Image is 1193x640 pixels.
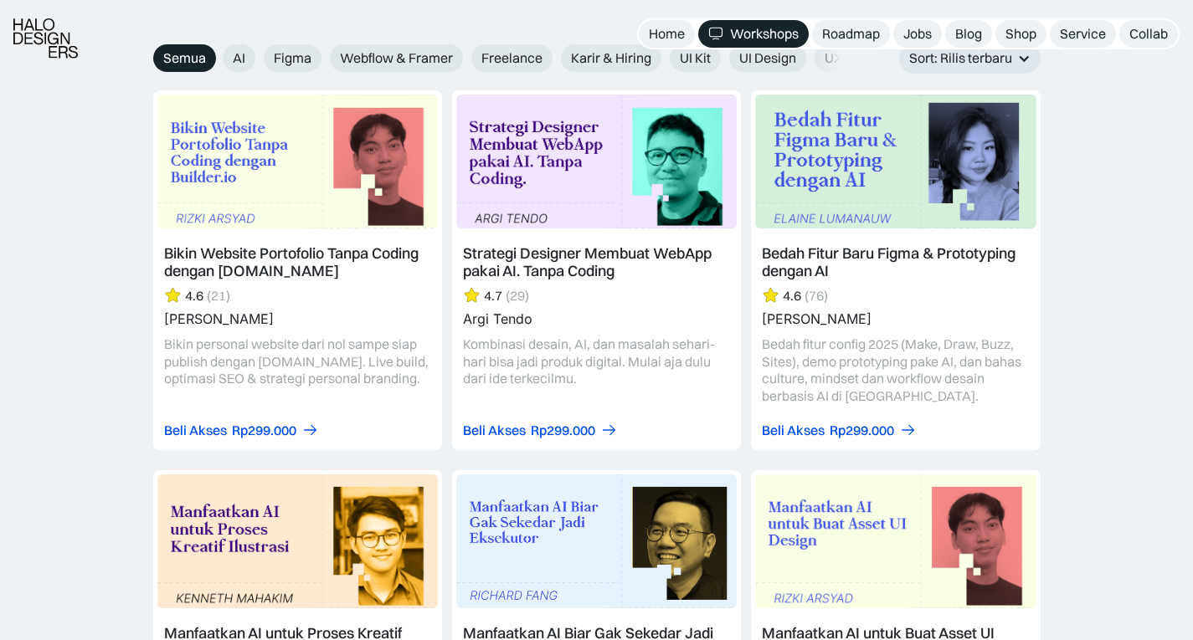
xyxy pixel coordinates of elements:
[1060,25,1106,43] div: Service
[274,49,311,67] span: Figma
[945,20,992,48] a: Blog
[153,44,848,72] form: Email Form
[730,25,799,43] div: Workshops
[639,20,695,48] a: Home
[1050,20,1116,48] a: Service
[1005,25,1036,43] div: Shop
[233,49,245,67] span: AI
[463,422,618,439] a: Beli AksesRp299.000
[649,25,685,43] div: Home
[739,49,796,67] span: UI Design
[955,25,982,43] div: Blog
[899,43,1041,74] div: Sort: Rilis terbaru
[531,422,595,439] div: Rp299.000
[232,422,296,439] div: Rp299.000
[762,422,825,439] div: Beli Akses
[893,20,942,48] a: Jobs
[481,49,543,67] span: Freelance
[830,422,894,439] div: Rp299.000
[825,49,887,67] span: UX Design
[909,49,1012,67] div: Sort: Rilis terbaru
[1129,25,1168,43] div: Collab
[698,20,809,48] a: Workshops
[1119,20,1178,48] a: Collab
[822,25,880,43] div: Roadmap
[995,20,1046,48] a: Shop
[903,25,932,43] div: Jobs
[812,20,890,48] a: Roadmap
[340,49,453,67] span: Webflow & Framer
[164,422,319,439] a: Beli AksesRp299.000
[680,49,711,67] span: UI Kit
[762,422,917,439] a: Beli AksesRp299.000
[164,422,227,439] div: Beli Akses
[571,49,651,67] span: Karir & Hiring
[163,49,206,67] span: Semua
[463,422,526,439] div: Beli Akses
